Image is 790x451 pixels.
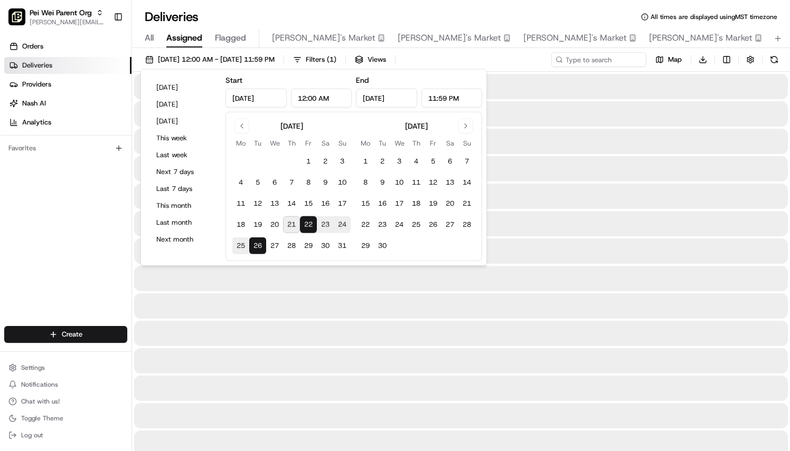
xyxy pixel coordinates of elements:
button: 11 [408,174,425,191]
button: [DATE] [152,114,215,129]
button: 14 [283,195,300,212]
button: 6 [266,174,283,191]
button: 2 [317,153,334,170]
span: Deliveries [22,61,52,70]
div: Favorites [4,140,127,157]
a: 📗Knowledge Base [6,148,85,167]
th: Thursday [283,138,300,149]
th: Wednesday [266,138,283,149]
button: Go to previous month [234,119,249,133]
button: 12 [425,174,441,191]
th: Friday [300,138,317,149]
button: 30 [374,237,391,254]
button: 24 [391,216,408,233]
a: Orders [4,38,131,55]
a: Providers [4,76,131,93]
span: API Documentation [100,152,170,163]
th: Friday [425,138,441,149]
button: 18 [408,195,425,212]
span: Notifications [21,380,58,389]
button: 23 [374,216,391,233]
button: 28 [458,216,475,233]
button: 14 [458,174,475,191]
span: Pylon [105,178,128,186]
span: All times are displayed using MST timezone [651,13,777,21]
input: Date [225,89,287,108]
button: 26 [425,216,441,233]
button: Last week [152,148,215,162]
button: 15 [300,195,317,212]
button: 4 [232,174,249,191]
span: Settings [21,363,45,372]
button: 29 [300,237,317,254]
img: 1736555255976-a54dd68f-1ca7-489b-9aae-adbdc363a1c4 [11,100,30,119]
p: Welcome 👋 [11,42,192,59]
input: Clear [27,68,174,79]
span: Analytics [22,118,51,127]
h1: Deliveries [145,8,199,25]
button: 31 [334,237,351,254]
input: Type to search [551,52,646,67]
img: Nash [11,10,32,31]
th: Tuesday [249,138,266,149]
button: [DATE] [152,80,215,95]
button: 27 [441,216,458,233]
button: 16 [317,195,334,212]
button: 18 [232,216,249,233]
button: 8 [300,174,317,191]
span: ( 1 ) [327,55,336,64]
button: 17 [391,195,408,212]
span: All [145,32,154,44]
img: Pei Wei Parent Org [8,8,25,25]
button: 25 [232,237,249,254]
span: Assigned [166,32,202,44]
button: 4 [408,153,425,170]
span: Filters [306,55,336,64]
button: Chat with us! [4,394,127,409]
button: 10 [391,174,408,191]
button: Settings [4,360,127,375]
button: 2 [374,153,391,170]
button: Map [651,52,686,67]
button: 13 [441,174,458,191]
div: [DATE] [280,121,303,131]
a: Powered byPylon [74,178,128,186]
span: Pei Wei Parent Org [30,7,92,18]
span: Providers [22,80,51,89]
div: [DATE] [405,121,428,131]
button: 26 [249,237,266,254]
span: Orders [22,42,43,51]
span: [PERSON_NAME][EMAIL_ADDRESS][PERSON_NAME][DOMAIN_NAME] [30,18,105,26]
button: 12 [249,195,266,212]
a: Deliveries [4,57,131,74]
button: Views [350,52,391,67]
button: 15 [357,195,374,212]
button: 25 [408,216,425,233]
button: [DATE] 12:00 AM - [DATE] 11:59 PM [140,52,279,67]
button: Next month [152,232,215,247]
span: Create [62,330,82,339]
button: This week [152,131,215,146]
input: Time [421,89,483,108]
button: 7 [283,174,300,191]
a: 💻API Documentation [85,148,174,167]
button: 13 [266,195,283,212]
span: [PERSON_NAME]'s Market [649,32,753,44]
button: 1 [300,153,317,170]
button: Start new chat [180,103,192,116]
th: Sunday [334,138,351,149]
th: Tuesday [374,138,391,149]
button: Last 7 days [152,181,215,196]
button: 1 [357,153,374,170]
button: 3 [391,153,408,170]
button: Filters(1) [288,52,341,67]
span: [PERSON_NAME]'s Market [523,32,627,44]
span: Map [668,55,682,64]
button: 9 [317,174,334,191]
button: 10 [334,174,351,191]
span: Flagged [215,32,246,44]
button: 20 [266,216,283,233]
span: Chat with us! [21,397,60,406]
button: 30 [317,237,334,254]
span: Nash AI [22,99,46,108]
